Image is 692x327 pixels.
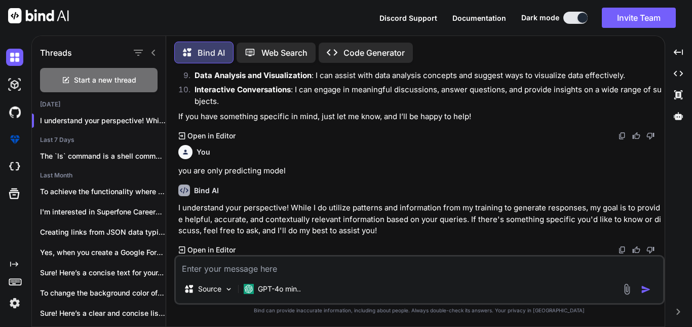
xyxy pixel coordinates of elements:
[452,14,506,22] span: Documentation
[379,14,437,22] span: Discord Support
[178,111,663,123] p: If you have something specific in mind, just let me know, and I’ll be happy to help!
[74,75,136,85] span: Start a new thread
[602,8,676,28] button: Invite Team
[195,84,663,107] p: : I can engage in meaningful discussions, answer questions, and provide insights on a wide range ...
[641,284,651,295] img: icon
[40,187,166,197] p: To achieve the functionality where you append...
[6,295,23,312] img: settings
[6,103,23,121] img: githubDark
[195,70,663,82] p: : I can assist with data analysis concepts and suggest ways to visualize data effectively.
[6,158,23,175] img: cloudideIcon
[198,47,225,59] p: Bind AI
[521,13,559,23] span: Dark mode
[40,288,166,298] p: To change the background color of the...
[452,13,506,23] button: Documentation
[632,132,640,140] img: like
[32,100,166,108] h2: [DATE]
[646,132,655,140] img: dislike
[40,308,166,318] p: Sure! Here’s a clear and concise list...
[258,284,301,294] p: GPT-4o min..
[40,268,166,278] p: Sure! Here’s a concise text for your...
[40,227,166,237] p: Creating links from JSON data typically involves...
[174,307,665,314] p: Bind can provide inaccurate information, including about people. Always double-check its answers....
[195,85,291,94] strong: Interactive Conversations
[195,70,312,80] strong: Data Analysis and Visualization
[261,47,307,59] p: Web Search
[621,283,633,295] img: attachment
[6,49,23,66] img: darkChat
[343,47,405,59] p: Code Generator
[187,131,236,141] p: Open in Editor
[197,147,210,157] h6: You
[32,171,166,179] h2: Last Month
[646,246,655,254] img: dislike
[178,202,663,237] p: I understand your perspective! While I do utilize patterns and information from my training to ge...
[178,165,663,177] p: you are only predicting model
[198,284,221,294] p: Source
[618,246,626,254] img: copy
[379,13,437,23] button: Discord Support
[6,76,23,93] img: darkAi-studio
[6,131,23,148] img: premium
[40,116,166,126] p: I understand your perspective! While I d...
[632,246,640,254] img: like
[187,245,236,255] p: Open in Editor
[40,47,72,59] h1: Threads
[194,186,219,196] h6: Bind AI
[244,284,254,294] img: GPT-4o mini
[32,136,166,144] h2: Last 7 Days
[40,247,166,258] p: Yes, when you create a Google Form,...
[40,151,166,161] p: The `ls` command is a shell command...
[618,132,626,140] img: copy
[224,285,233,294] img: Pick Models
[8,8,69,23] img: Bind AI
[40,207,166,217] p: I'm interested in Superfone Careers because the...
